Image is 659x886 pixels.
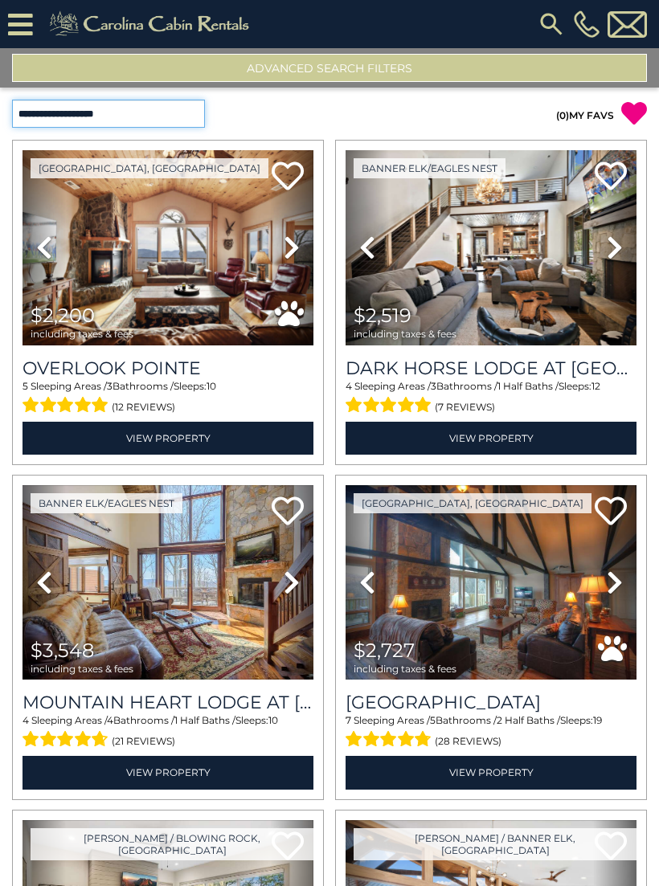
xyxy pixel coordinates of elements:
[497,380,559,392] span: 1 Half Baths /
[346,485,636,680] img: thumbnail_163276095.jpeg
[346,713,636,752] div: Sleeping Areas / Bathrooms / Sleeps:
[268,714,278,726] span: 10
[354,828,636,860] a: [PERSON_NAME] / Banner Elk, [GEOGRAPHIC_DATA]
[31,158,268,178] a: [GEOGRAPHIC_DATA], [GEOGRAPHIC_DATA]
[23,422,313,455] a: View Property
[346,379,636,418] div: Sleeping Areas / Bathrooms / Sleeps:
[556,109,569,121] span: ( )
[591,380,600,392] span: 12
[31,828,313,860] a: [PERSON_NAME] / Blowing Rock, [GEOGRAPHIC_DATA]
[23,380,28,392] span: 5
[346,357,636,379] a: Dark Horse Lodge at [GEOGRAPHIC_DATA]
[354,663,456,674] span: including taxes & fees
[346,357,636,379] h3: Dark Horse Lodge at Eagles Nest
[23,756,313,789] a: View Property
[593,714,602,726] span: 19
[112,731,175,752] span: (21 reviews)
[12,54,647,82] button: Advanced Search Filters
[354,329,456,339] span: including taxes & fees
[354,304,411,327] span: $2,519
[354,158,506,178] a: Banner Elk/Eagles Nest
[41,8,263,40] img: Khaki-logo.png
[23,714,29,726] span: 4
[23,485,313,680] img: thumbnail_163263053.jpeg
[435,397,495,418] span: (7 reviews)
[23,150,313,345] img: thumbnail_163477009.jpeg
[346,714,351,726] span: 7
[23,692,313,713] h3: Mountain Heart Lodge at Eagles Nest
[23,357,313,379] a: Overlook Pointe
[354,639,415,662] span: $2,727
[559,109,566,121] span: 0
[595,495,627,529] a: Add to favorites
[346,692,636,713] h3: Majestic Mountain Haus
[354,493,591,513] a: [GEOGRAPHIC_DATA], [GEOGRAPHIC_DATA]
[107,714,113,726] span: 4
[31,304,95,327] span: $2,200
[23,379,313,418] div: Sleeping Areas / Bathrooms / Sleeps:
[435,731,501,752] span: (28 reviews)
[537,10,566,39] img: search-regular.svg
[272,160,304,194] a: Add to favorites
[112,397,175,418] span: (12 reviews)
[272,495,304,529] a: Add to favorites
[346,150,636,345] img: thumbnail_164375639.jpeg
[346,692,636,713] a: [GEOGRAPHIC_DATA]
[31,493,182,513] a: Banner Elk/Eagles Nest
[430,714,436,726] span: 5
[346,422,636,455] a: View Property
[431,380,436,392] span: 3
[207,380,216,392] span: 10
[31,663,133,674] span: including taxes & fees
[570,10,604,38] a: [PHONE_NUMBER]
[346,756,636,789] a: View Property
[346,380,352,392] span: 4
[107,380,113,392] span: 3
[23,692,313,713] a: Mountain Heart Lodge at [GEOGRAPHIC_DATA]
[23,713,313,752] div: Sleeping Areas / Bathrooms / Sleeps:
[556,109,614,121] a: (0)MY FAVS
[497,714,560,726] span: 2 Half Baths /
[31,329,133,339] span: including taxes & fees
[31,639,94,662] span: $3,548
[595,160,627,194] a: Add to favorites
[174,714,235,726] span: 1 Half Baths /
